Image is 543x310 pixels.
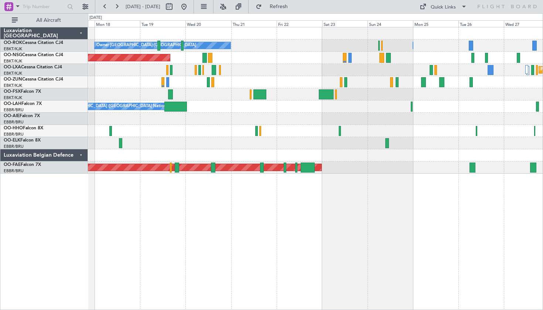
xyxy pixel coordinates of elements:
a: EBKT/KJK [4,46,22,52]
span: OO-FAE [4,163,21,167]
a: OO-NSGCessna Citation CJ4 [4,53,63,57]
button: All Aircraft [8,14,80,26]
button: Refresh [252,1,297,13]
div: Thu 21 [231,20,277,27]
div: Wed 20 [185,20,231,27]
span: [DATE] - [DATE] [126,3,160,10]
button: Quick Links [416,1,471,13]
span: OO-NSG [4,53,22,57]
a: OO-ROKCessna Citation CJ4 [4,41,63,45]
span: OO-ZUN [4,77,22,82]
span: OO-ELK [4,138,20,143]
span: OO-HHO [4,126,23,130]
div: Mon 18 [95,20,140,27]
span: OO-AIE [4,114,20,118]
div: Sat 23 [322,20,368,27]
a: OO-ELKFalcon 8X [4,138,41,143]
div: Owner [GEOGRAPHIC_DATA] ([GEOGRAPHIC_DATA] National) [51,101,170,112]
a: OO-FAEFalcon 7X [4,163,41,167]
a: OO-HHOFalcon 8X [4,126,43,130]
a: EBKT/KJK [4,95,22,101]
a: EBBR/BRU [4,119,24,125]
span: OO-ROK [4,41,22,45]
div: Quick Links [431,4,456,11]
a: EBBR/BRU [4,168,24,174]
span: OO-LAH [4,102,21,106]
a: EBBR/BRU [4,144,24,149]
span: All Aircraft [19,18,78,23]
a: EBBR/BRU [4,132,24,137]
div: Fri 22 [277,20,322,27]
div: Tue 26 [458,20,504,27]
div: [DATE] [89,15,102,21]
div: Owner [GEOGRAPHIC_DATA]-[GEOGRAPHIC_DATA] [96,40,196,51]
span: OO-LXA [4,65,21,69]
div: Sun 24 [368,20,413,27]
a: EBBR/BRU [4,107,24,113]
a: EBKT/KJK [4,71,22,76]
a: EBKT/KJK [4,83,22,88]
a: OO-LXACessna Citation CJ4 [4,65,62,69]
div: Tue 19 [140,20,185,27]
span: Refresh [263,4,294,9]
a: OO-AIEFalcon 7X [4,114,40,118]
span: OO-FSX [4,89,21,94]
a: OO-FSXFalcon 7X [4,89,41,94]
a: OO-ZUNCessna Citation CJ4 [4,77,63,82]
div: Mon 25 [413,20,458,27]
input: Trip Number [23,1,65,12]
a: OO-LAHFalcon 7X [4,102,42,106]
a: EBKT/KJK [4,58,22,64]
